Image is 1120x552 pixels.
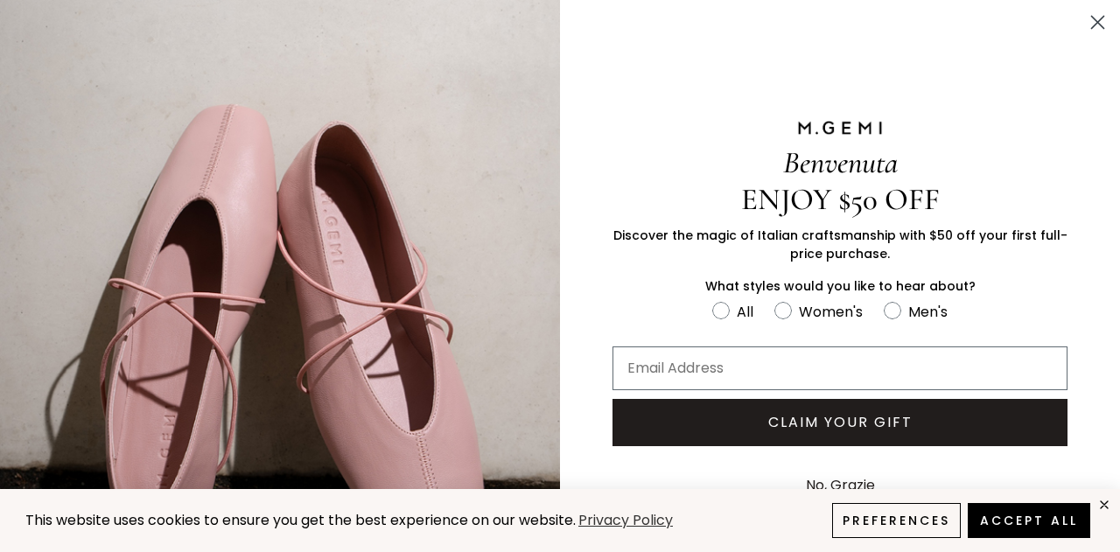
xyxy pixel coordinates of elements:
button: No, Grazie [797,464,884,507]
div: Men's [908,301,948,323]
div: close [1097,498,1111,512]
button: Close dialog [1082,7,1113,38]
span: Benvenuta [783,144,898,181]
button: Accept All [968,503,1090,538]
span: This website uses cookies to ensure you get the best experience on our website. [25,510,576,530]
span: Discover the magic of Italian craftsmanship with $50 off your first full-price purchase. [613,227,1067,262]
span: ENJOY $50 OFF [741,181,940,218]
span: What styles would you like to hear about? [705,277,976,295]
button: Preferences [832,503,961,538]
div: All [737,301,753,323]
input: Email Address [612,346,1067,390]
button: CLAIM YOUR GIFT [612,399,1067,446]
a: Privacy Policy (opens in a new tab) [576,510,675,532]
div: Women's [799,301,863,323]
img: M.GEMI [796,120,884,136]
